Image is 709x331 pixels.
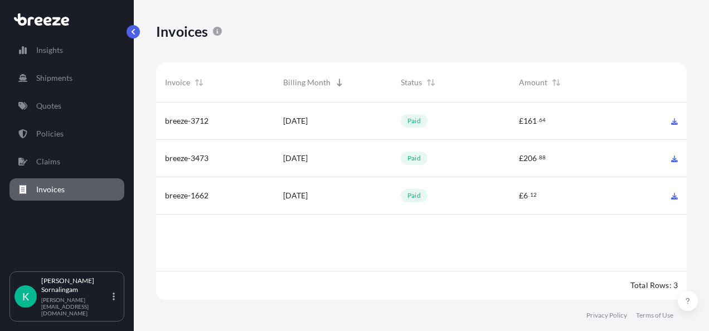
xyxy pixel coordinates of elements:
[9,67,124,89] a: Shipments
[407,154,421,163] p: paid
[523,154,537,162] span: 206
[523,117,537,125] span: 161
[530,193,537,197] span: 12
[636,311,673,320] a: Terms of Use
[9,123,124,145] a: Policies
[36,100,61,111] p: Quotes
[36,45,63,56] p: Insights
[523,192,528,199] span: 6
[586,311,627,320] a: Privacy Policy
[41,276,110,294] p: [PERSON_NAME] Sornalingam
[156,22,208,40] p: Invoices
[9,39,124,61] a: Insights
[407,116,421,125] p: paid
[539,118,546,122] span: 64
[41,296,110,317] p: [PERSON_NAME][EMAIL_ADDRESS][DOMAIN_NAME]
[401,77,422,88] span: Status
[519,77,547,88] span: Amount
[550,76,563,89] button: Sort
[283,153,308,164] span: [DATE]
[36,184,65,195] p: Invoices
[283,77,331,88] span: Billing Month
[165,77,190,88] span: Invoice
[519,192,523,199] span: £
[9,178,124,201] a: Invoices
[165,153,208,164] span: breeze-3473
[36,72,72,84] p: Shipments
[36,156,60,167] p: Claims
[9,150,124,173] a: Claims
[407,191,421,200] p: paid
[36,128,64,139] p: Policies
[9,95,124,117] a: Quotes
[628,62,687,103] div: Actions
[165,190,208,201] span: breeze-1662
[537,118,538,122] span: .
[165,115,208,126] span: breeze-3712
[283,115,308,126] span: [DATE]
[192,76,206,89] button: Sort
[519,117,523,125] span: £
[333,76,346,89] button: Sort
[528,193,530,197] span: .
[537,155,538,159] span: .
[424,76,438,89] button: Sort
[630,280,678,291] div: Total Rows: 3
[539,155,546,159] span: 88
[22,291,29,302] span: K
[283,190,308,201] span: [DATE]
[519,154,523,162] span: £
